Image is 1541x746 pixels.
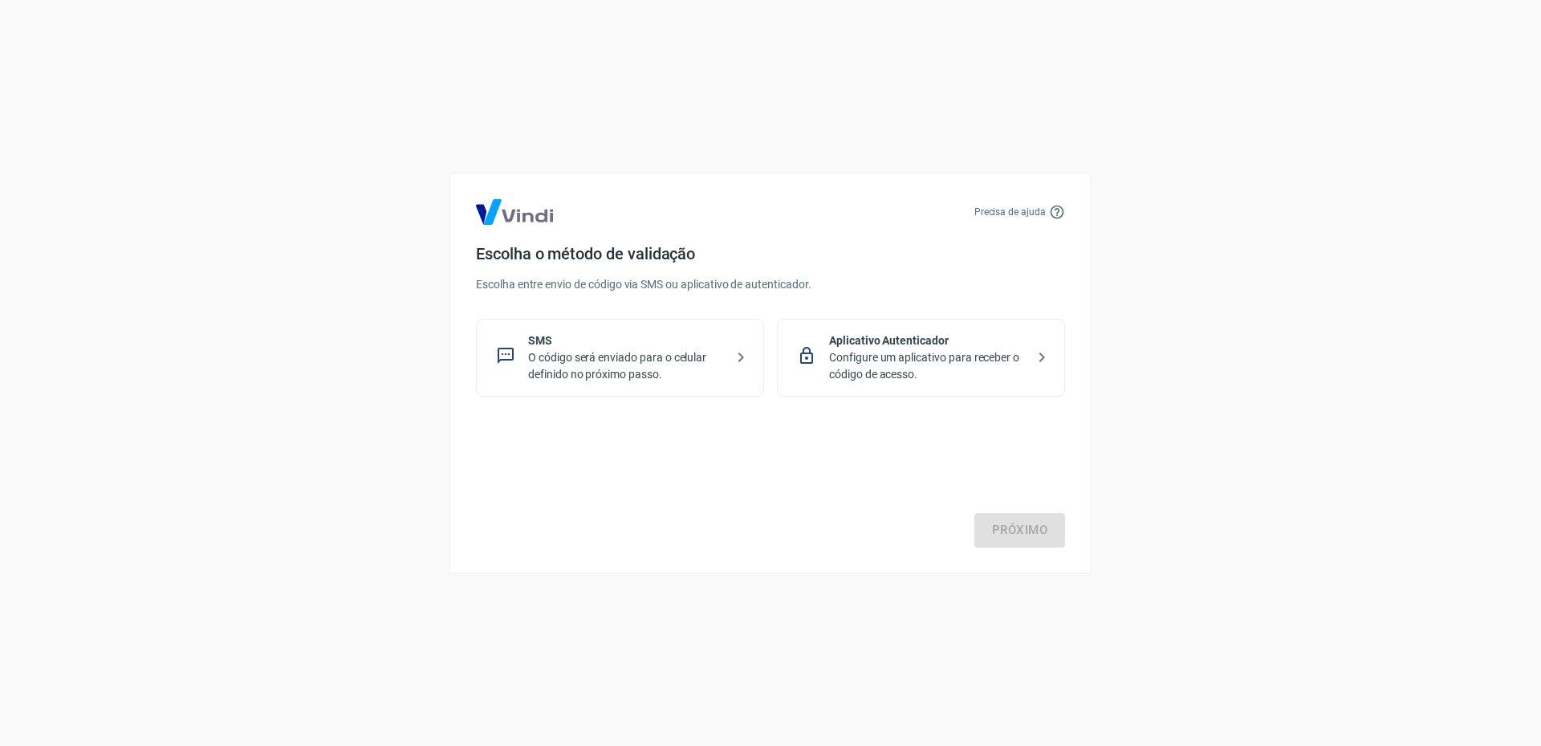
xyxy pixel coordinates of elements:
[777,319,1065,397] div: Aplicativo AutenticadorConfigure um aplicativo para receber o código de acesso.
[476,244,1065,263] h4: Escolha o método de validação
[974,205,1046,219] p: Precisa de ajuda
[476,319,764,397] div: SMSO código será enviado para o celular definido no próximo passo.
[476,276,1065,293] p: Escolha entre envio de código via SMS ou aplicativo de autenticador.
[528,349,725,383] p: O código será enviado para o celular definido no próximo passo.
[829,332,1026,349] p: Aplicativo Autenticador
[476,199,553,225] img: Logo Vind
[829,349,1026,383] p: Configure um aplicativo para receber o código de acesso.
[528,332,725,349] p: SMS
